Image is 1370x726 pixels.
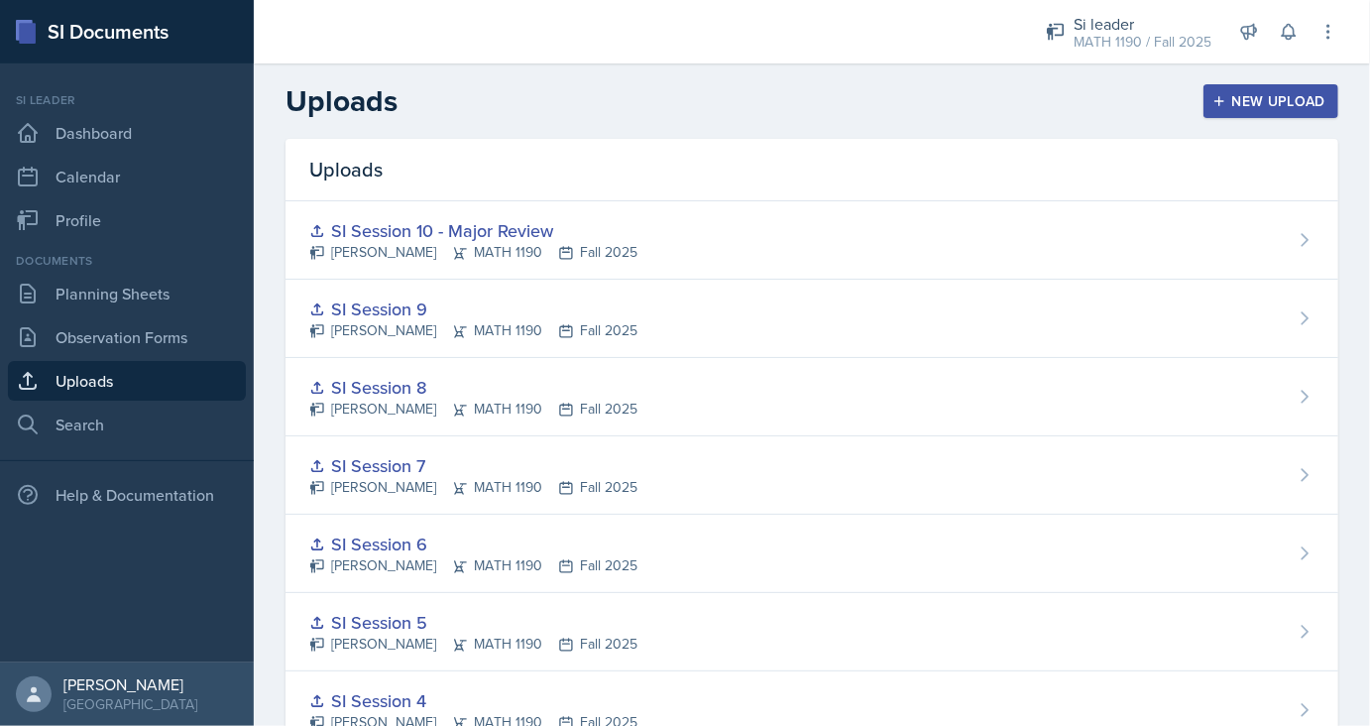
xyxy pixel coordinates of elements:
div: SI Session 5 [309,609,637,636]
h2: Uploads [285,83,398,119]
div: [PERSON_NAME] MATH 1190 Fall 2025 [309,320,637,341]
a: SI Session 6 [PERSON_NAME]MATH 1190Fall 2025 [285,515,1338,593]
a: SI Session 8 [PERSON_NAME]MATH 1190Fall 2025 [285,358,1338,436]
a: Observation Forms [8,317,246,357]
a: Dashboard [8,113,246,153]
div: New Upload [1216,93,1326,109]
a: Planning Sheets [8,274,246,313]
div: SI Session 8 [309,374,637,401]
div: [PERSON_NAME] [63,674,197,694]
a: SI Session 9 [PERSON_NAME]MATH 1190Fall 2025 [285,280,1338,358]
div: SI Session 7 [309,452,637,479]
a: SI Session 7 [PERSON_NAME]MATH 1190Fall 2025 [285,436,1338,515]
a: SI Session 5 [PERSON_NAME]MATH 1190Fall 2025 [285,593,1338,671]
a: Profile [8,200,246,240]
div: SI Session 6 [309,531,637,557]
div: SI Session 4 [309,687,637,714]
a: Search [8,405,246,444]
div: Si leader [1074,12,1211,36]
div: [PERSON_NAME] MATH 1190 Fall 2025 [309,555,637,576]
div: Si leader [8,91,246,109]
a: Calendar [8,157,246,196]
div: SI Session 9 [309,296,637,322]
div: [PERSON_NAME] MATH 1190 Fall 2025 [309,242,637,263]
button: New Upload [1203,84,1339,118]
a: SI Session 10 - Major Review [PERSON_NAME]MATH 1190Fall 2025 [285,201,1338,280]
a: Uploads [8,361,246,401]
div: Help & Documentation [8,475,246,515]
div: [PERSON_NAME] MATH 1190 Fall 2025 [309,399,637,420]
div: [PERSON_NAME] MATH 1190 Fall 2025 [309,634,637,655]
div: SI Session 10 - Major Review [309,217,637,244]
div: [GEOGRAPHIC_DATA] [63,694,197,714]
div: MATH 1190 / Fall 2025 [1074,32,1211,53]
div: Documents [8,252,246,270]
div: Uploads [285,139,1338,201]
div: [PERSON_NAME] MATH 1190 Fall 2025 [309,477,637,498]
